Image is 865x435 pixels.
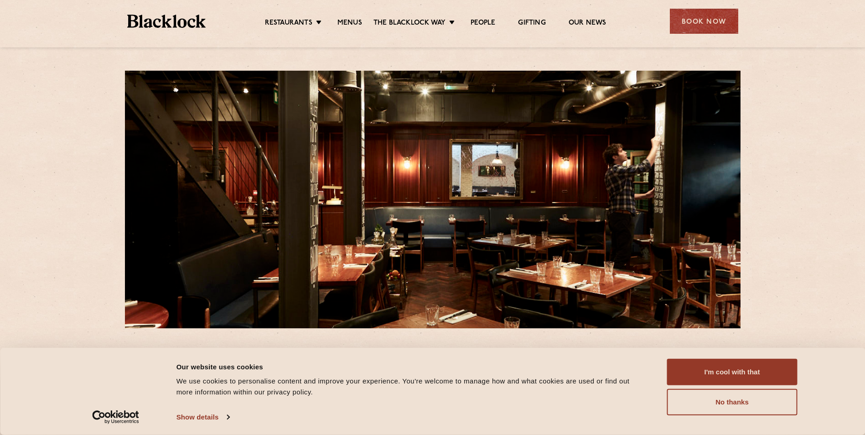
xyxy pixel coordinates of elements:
a: The Blacklock Way [373,19,445,29]
a: People [471,19,495,29]
div: Our website uses cookies [176,361,647,372]
a: Menus [337,19,362,29]
div: We use cookies to personalise content and improve your experience. You're welcome to manage how a... [176,376,647,398]
a: Our News [569,19,606,29]
div: Book Now [670,9,738,34]
a: Show details [176,410,229,424]
a: Restaurants [265,19,312,29]
button: No thanks [667,389,798,415]
a: Gifting [518,19,545,29]
a: Usercentrics Cookiebot - opens in a new window [76,410,155,424]
button: I'm cool with that [667,359,798,385]
img: BL_Textured_Logo-footer-cropped.svg [127,15,206,28]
